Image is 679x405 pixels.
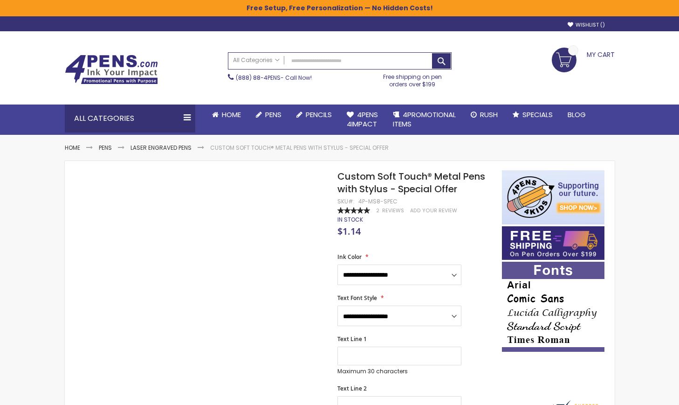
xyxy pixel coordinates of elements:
a: Home [205,105,248,125]
span: In stock [337,216,363,223]
span: Ink Color [337,253,362,261]
span: 4Pens 4impact [347,110,378,129]
span: 2 [376,207,379,214]
span: Text Line 1 [337,335,367,343]
a: Add Your Review [410,207,457,214]
img: 4pens 4 kids [502,170,604,224]
span: Home [222,110,241,119]
p: Maximum 30 characters [337,368,461,375]
strong: SKU [337,197,355,205]
a: Pencils [289,105,339,125]
span: 4PROMOTIONAL ITEMS [393,110,456,129]
span: $1.14 [337,225,361,237]
a: 4Pens4impact [339,105,385,135]
span: Rush [480,110,498,119]
a: 4PROMOTIONALITEMS [385,105,463,135]
a: Pens [99,144,112,152]
li: Custom Soft Touch® Metal Pens with Stylus - Special Offer [210,144,389,152]
span: Pencils [306,110,332,119]
span: Text Font Style [337,294,377,302]
span: Pens [265,110,281,119]
img: 4Pens Custom Pens and Promotional Products [65,55,158,84]
span: Specials [522,110,553,119]
a: Rush [463,105,505,125]
a: Blog [560,105,593,125]
div: 4P-MS8-SPEC [358,198,398,205]
div: All Categories [65,105,195,133]
span: - Call Now! [236,74,312,82]
div: Availability [337,216,363,223]
span: Reviews [382,207,404,214]
img: Free shipping on orders over $199 [502,226,604,260]
span: Blog [568,110,586,119]
a: 2 Reviews [376,207,405,214]
a: Specials [505,105,560,125]
span: Custom Soft Touch® Metal Pens with Stylus - Special Offer [337,170,485,196]
a: Home [65,144,80,152]
a: (888) 88-4PENS [236,74,281,82]
a: Wishlist [568,21,605,28]
span: All Categories [233,56,280,64]
img: font-personalization-examples [502,262,604,352]
a: All Categories [228,53,284,68]
span: Text Line 2 [337,384,367,392]
a: Pens [248,105,289,125]
a: Laser Engraved Pens [130,144,192,152]
div: 100% [337,207,370,214]
div: Free shipping on pen orders over $199 [373,70,452,88]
